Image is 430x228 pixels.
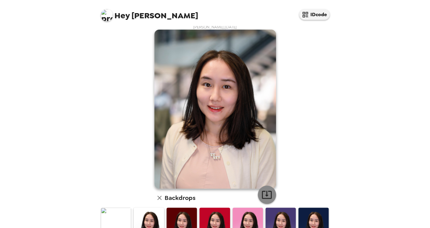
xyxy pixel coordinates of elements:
img: profile pic [101,9,113,21]
button: IDcode [299,9,330,20]
span: [PERSON_NAME] [101,6,198,20]
span: [PERSON_NAME] , [DATE] [193,24,237,30]
img: user [154,30,276,189]
span: Hey [114,10,130,21]
h6: Backdrops [165,193,195,203]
